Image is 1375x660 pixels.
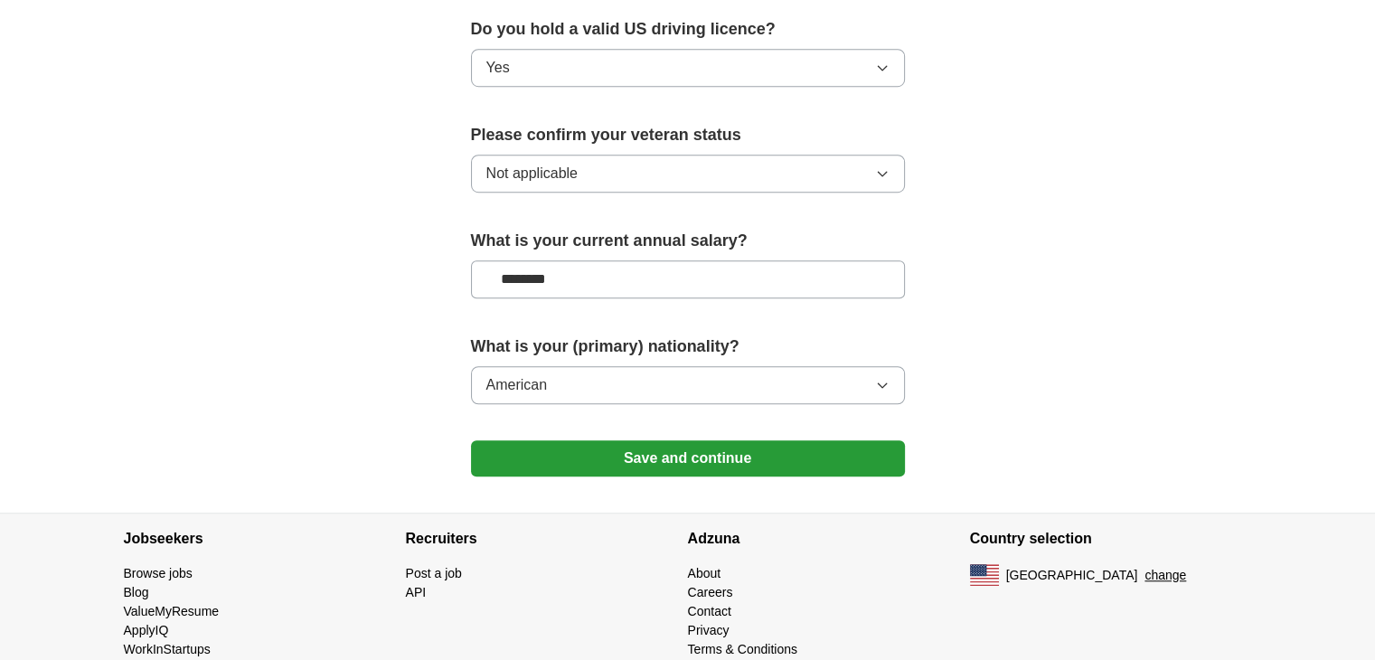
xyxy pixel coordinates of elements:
label: What is your current annual salary? [471,229,905,253]
a: Privacy [688,623,730,637]
a: Post a job [406,566,462,580]
span: [GEOGRAPHIC_DATA] [1006,566,1138,585]
img: US flag [970,564,999,586]
span: Yes [486,57,510,79]
button: American [471,366,905,404]
a: ApplyIQ [124,623,169,637]
h4: Country selection [970,514,1252,564]
button: Save and continue [471,440,905,476]
button: change [1144,566,1186,585]
span: American [486,374,548,396]
span: Not applicable [486,163,578,184]
a: API [406,585,427,599]
button: Not applicable [471,155,905,193]
a: Terms & Conditions [688,642,797,656]
a: Careers [688,585,733,599]
a: ValueMyResume [124,604,220,618]
a: Contact [688,604,731,618]
label: Please confirm your veteran status [471,123,905,147]
a: Blog [124,585,149,599]
a: About [688,566,721,580]
button: Yes [471,49,905,87]
a: WorkInStartups [124,642,211,656]
label: What is your (primary) nationality? [471,335,905,359]
label: Do you hold a valid US driving licence? [471,17,905,42]
a: Browse jobs [124,566,193,580]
